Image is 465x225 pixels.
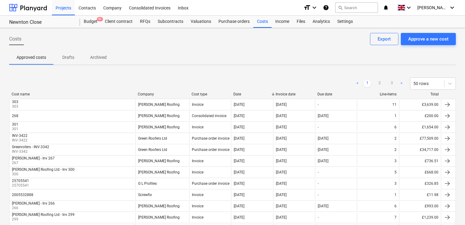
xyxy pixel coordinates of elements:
[12,100,18,104] div: 303
[138,193,152,197] div: Screwfix
[401,92,439,96] div: Total
[276,136,287,141] div: [DATE]
[234,181,244,186] div: [DATE]
[318,215,319,220] div: -
[449,4,456,11] i: keyboard_arrow_down
[138,215,180,220] div: [PERSON_NAME] Roofing
[234,125,244,129] div: [DATE]
[12,149,50,154] p: INV-3342
[276,159,287,163] div: [DATE]
[234,215,244,220] div: [DATE]
[12,212,75,217] div: [PERSON_NAME] Roofing Ltd - Inv 299
[253,16,272,28] a: Costs
[12,193,33,197] div: 2005532888
[234,148,244,152] div: [DATE]
[303,4,311,11] i: format_size
[192,204,203,208] div: Invoice
[138,170,180,174] div: [PERSON_NAME] Roofing
[138,136,167,141] div: Green Roofers Ltd
[394,170,397,174] div: 5
[276,102,287,107] div: [DATE]
[417,5,448,10] span: [PERSON_NAME]
[376,80,383,87] a: Page 2
[192,125,203,129] div: Invoice
[234,102,244,107] div: [DATE]
[12,122,18,127] div: 301
[276,125,287,129] div: [DATE]
[276,170,287,174] div: [DATE]
[394,181,397,186] div: 3
[360,92,397,96] div: Line-items
[276,148,287,152] div: [DATE]
[233,92,271,96] div: Date
[388,80,395,87] a: Page 3
[318,181,319,186] div: -
[192,170,203,174] div: Invoice
[12,172,76,177] p: 300
[12,205,56,211] p: 266
[364,80,371,87] a: Page 1 is your current page
[187,16,215,28] div: Valuations
[394,215,397,220] div: 7
[370,33,398,45] button: Export
[276,215,287,220] div: [DATE]
[138,114,180,118] div: [PERSON_NAME] Roofing
[101,16,136,28] a: Client contract
[234,193,244,197] div: [DATE]
[136,16,154,28] a: RFQs
[405,4,412,11] i: keyboard_arrow_down
[318,114,328,118] div: [DATE]
[192,102,203,107] div: Invoice
[318,102,319,107] div: -
[383,4,389,11] i: notifications
[276,114,287,118] div: [DATE]
[318,204,328,208] div: [DATE]
[378,35,391,43] div: Export
[12,134,27,138] div: INV-3422
[394,148,397,152] div: 2
[215,16,253,28] a: Purchase orders
[272,16,293,28] div: Income
[138,181,157,186] div: G L Profiles
[309,16,334,28] a: Analytics
[192,148,229,152] div: Purchase order invoice
[12,145,49,149] div: Greenrofers - INV-3342
[234,170,244,174] div: [DATE]
[399,100,441,109] div: £3,639.00
[192,181,229,186] div: Purchase order invoice
[276,193,287,197] div: [DATE]
[399,111,441,121] div: £200.00
[12,138,29,143] p: INV-3422
[276,92,313,96] div: Invoice date
[408,35,449,43] div: Approve a new cost
[192,92,229,96] div: Cost type
[399,134,441,143] div: £77,509.00
[318,136,328,141] div: [DATE]
[394,136,397,141] div: 2
[154,16,187,28] a: Subcontracts
[276,181,287,186] div: [DATE]
[399,145,441,155] div: £34,717.00
[293,16,309,28] a: Files
[392,102,397,107] div: 11
[80,16,101,28] a: Budget9+
[399,167,441,177] div: £668.00
[234,114,244,118] div: [DATE]
[317,92,355,96] div: Due date
[399,212,441,222] div: £1,239.00
[192,159,203,163] div: Invoice
[12,114,18,118] div: 268
[9,19,73,26] div: Newnton Close
[192,215,203,220] div: Invoice
[61,54,75,61] p: Drafts
[192,193,203,197] div: Invoice
[97,17,103,21] span: 9+
[394,193,397,197] div: 1
[80,16,101,28] div: Budget
[12,127,20,132] p: 301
